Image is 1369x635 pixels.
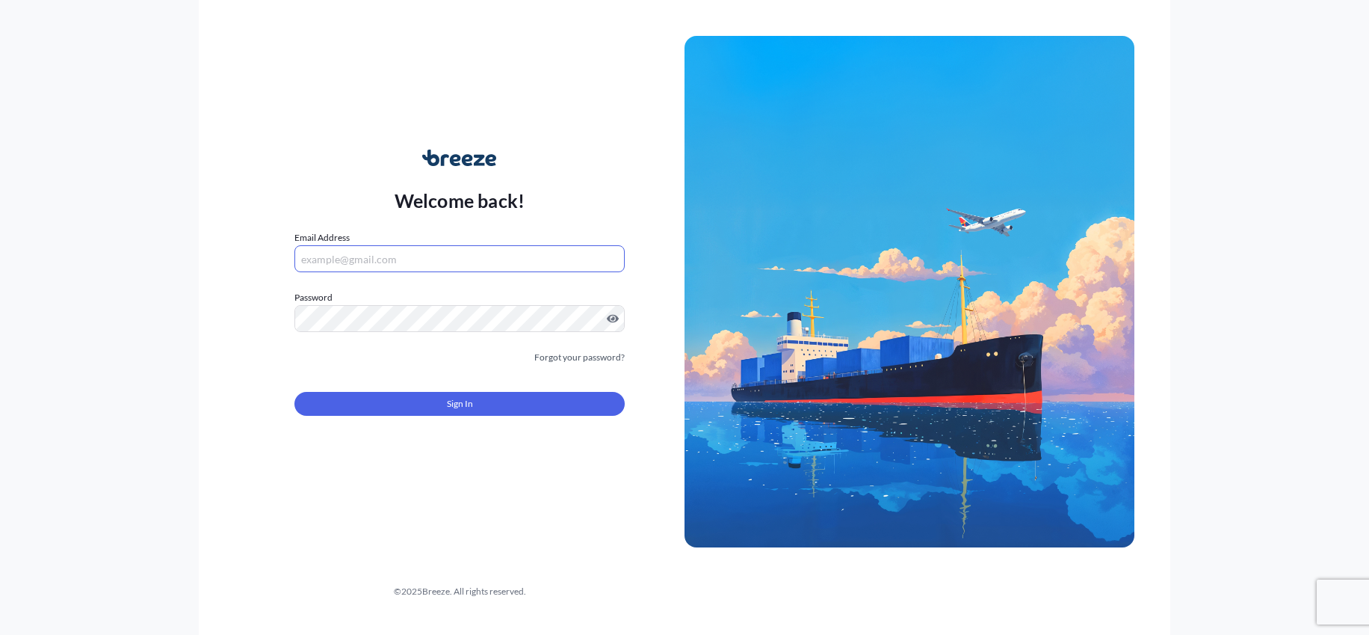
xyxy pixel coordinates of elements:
input: example@gmail.com [294,245,625,272]
button: Show password [607,313,619,325]
a: Forgot your password? [534,350,625,365]
div: © 2025 Breeze. All rights reserved. [235,584,684,599]
img: Ship illustration [684,36,1134,547]
label: Password [294,290,625,305]
label: Email Address [294,230,350,245]
button: Sign In [294,392,625,416]
span: Sign In [447,396,473,411]
p: Welcome back! [395,188,525,212]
